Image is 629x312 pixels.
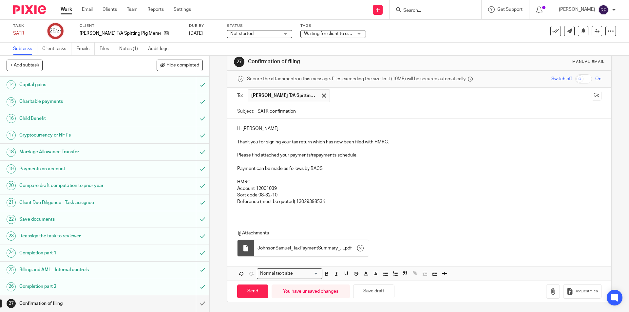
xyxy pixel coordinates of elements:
[559,6,595,13] p: [PERSON_NAME]
[19,80,133,90] h1: Capital gains
[49,27,61,35] div: 26
[237,230,589,236] p: Attachments
[166,63,199,68] span: Hide completed
[7,114,16,123] div: 16
[595,76,601,82] span: On
[148,43,173,55] a: Audit logs
[7,164,16,174] div: 19
[80,23,181,28] label: Client
[19,114,133,123] h1: Child Benefit
[237,108,254,115] label: Subject:
[230,31,254,36] span: Not started
[189,31,203,36] span: [DATE]
[237,125,601,132] p: Hi [PERSON_NAME],
[80,30,161,37] p: [PERSON_NAME] T/A Spitting Pig Merseyside
[19,231,133,241] h1: Reassign the task to reviewer
[7,60,43,71] button: + Add subtask
[7,80,16,89] div: 14
[248,58,433,65] h1: Confirmation of filing
[7,198,16,207] div: 21
[13,43,37,55] a: Subtasks
[575,289,598,294] span: Request files
[237,198,601,205] p: Reference (must be quoted) 1302939853K
[127,6,138,13] a: Team
[272,284,350,299] div: You have unsaved changes
[237,165,601,172] p: Payment can be made as follows by BACS
[227,23,292,28] label: Status
[13,5,46,14] img: Pixie
[7,231,16,241] div: 23
[234,57,244,67] div: 27
[304,31,372,36] span: Waiting for client to sign/approve
[61,6,72,13] a: Work
[251,92,317,99] span: [PERSON_NAME] T/A Spitting Pig Merseyside
[497,7,523,12] span: Get Support
[19,97,133,106] h1: Charitable payments
[82,6,93,13] a: Email
[7,299,16,308] div: 27
[76,43,95,55] a: Emails
[551,76,572,82] span: Switch off
[13,30,39,37] div: SATR
[237,284,268,299] input: Send
[19,164,133,174] h1: Payments on account
[103,6,117,13] a: Clients
[598,5,609,15] img: svg%3E
[174,6,191,13] a: Settings
[7,265,16,274] div: 25
[237,185,601,192] p: Account 12001039
[7,131,16,140] div: 17
[254,240,369,256] div: .
[19,214,133,224] h1: Save documents
[157,60,203,71] button: Hide completed
[19,147,133,157] h1: Marriage Allowance Transfer
[257,268,322,279] div: Search for option
[7,215,16,224] div: 22
[7,181,16,190] div: 20
[572,59,605,64] div: Manual email
[19,181,133,191] h1: Compare draft computation to prior year
[257,245,344,251] span: JohnsonSamuel_TaxPaymentSummary_2024.25
[7,148,16,157] div: 18
[7,248,16,258] div: 24
[237,139,601,145] p: Thank you for signing your tax return which has now been filed with HMRC.
[300,23,366,28] label: Tags
[353,284,394,299] button: Save draft
[13,23,39,28] label: Task
[147,6,164,13] a: Reports
[19,282,133,291] h1: Completion part 2
[19,248,133,258] h1: Completion part 1
[19,198,133,208] h1: Client Due Diligence - Task assignee
[19,130,133,140] h1: Cryptocurrency or NFT's
[7,97,16,106] div: 15
[19,265,133,275] h1: Billing and AML - Internal controls
[247,76,466,82] span: Secure the attachments in this message. Files exceeding the size limit (10MB) will be secured aut...
[563,284,601,299] button: Request files
[100,43,114,55] a: Files
[55,29,61,33] small: /27
[345,245,352,251] span: pdf
[7,282,16,291] div: 26
[592,91,601,101] button: Cc
[295,270,318,277] input: Search for option
[237,179,601,185] p: HMRC
[258,270,294,277] span: Normal text size
[19,299,133,308] h1: Confirmation of filing
[42,43,71,55] a: Client tasks
[189,23,219,28] label: Due by
[237,192,601,198] p: Sort code 08-32-10
[403,8,462,14] input: Search
[237,152,601,158] p: Please find attached your payments/repayments schedule.
[119,43,143,55] a: Notes (1)
[237,92,244,99] label: To:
